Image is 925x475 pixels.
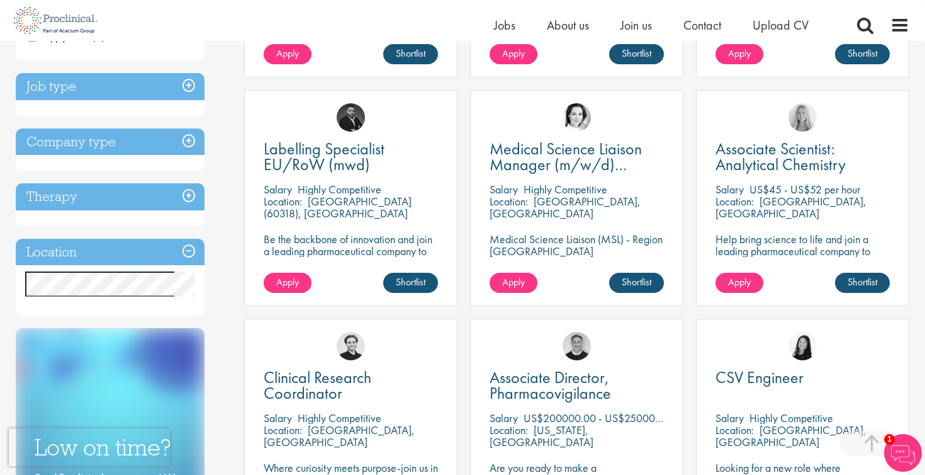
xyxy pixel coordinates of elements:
[715,44,763,64] a: Apply
[264,138,384,175] span: Labelling Specialist EU/RoW (mwd)
[502,47,525,60] span: Apply
[16,73,205,100] h3: Job type
[490,423,528,437] span: Location:
[16,183,205,210] h3: Therapy
[715,423,866,449] p: [GEOGRAPHIC_DATA], [GEOGRAPHIC_DATA]
[490,141,664,173] a: Medical Science Liaison Manager (m/w/d) Nephrologie
[502,275,525,289] span: Apply
[715,141,890,173] a: Associate Scientist: Analytical Chemistry
[276,275,299,289] span: Apply
[715,273,763,293] a: Apply
[524,411,724,425] p: US$200000.00 - US$250000.00 per annum
[490,411,518,425] span: Salary
[16,239,205,266] h3: Location
[753,17,809,33] a: Upload CV
[264,423,415,449] p: [GEOGRAPHIC_DATA], [GEOGRAPHIC_DATA]
[524,182,607,197] p: Highly Competitive
[337,332,365,360] img: Nico Kohlwes
[547,17,589,33] a: About us
[264,273,311,293] a: Apply
[683,17,721,33] a: Contact
[609,44,664,64] a: Shortlist
[715,411,744,425] span: Salary
[715,194,754,209] span: Location:
[715,370,890,386] a: CSV Engineer
[728,47,751,60] span: Apply
[264,370,438,401] a: Clinical Research Coordinator
[728,275,751,289] span: Apply
[715,194,866,220] p: [GEOGRAPHIC_DATA], [GEOGRAPHIC_DATA]
[490,44,537,64] a: Apply
[490,138,642,191] span: Medical Science Liaison Manager (m/w/d) Nephrologie
[264,194,302,209] span: Location:
[884,434,895,445] span: 1
[9,428,170,466] iframe: reCAPTCHA
[715,367,804,388] span: CSV Engineer
[609,273,664,293] a: Shortlist
[749,411,833,425] p: Highly Competitive
[490,370,664,401] a: Associate Director, Pharmacovigilance
[563,103,591,132] img: Greta Prestel
[788,103,817,132] img: Shannon Briggs
[16,129,205,156] h3: Company type
[715,138,846,175] span: Associate Scientist: Analytical Chemistry
[264,411,292,425] span: Salary
[276,47,299,60] span: Apply
[383,273,438,293] a: Shortlist
[264,44,311,64] a: Apply
[490,194,641,220] p: [GEOGRAPHIC_DATA], [GEOGRAPHIC_DATA]
[835,273,890,293] a: Shortlist
[298,182,381,197] p: Highly Competitive
[490,182,518,197] span: Salary
[715,182,744,197] span: Salary
[298,411,381,425] p: Highly Competitive
[264,194,412,220] p: [GEOGRAPHIC_DATA] (60318), [GEOGRAPHIC_DATA]
[490,423,593,449] p: [US_STATE], [GEOGRAPHIC_DATA]
[264,182,292,197] span: Salary
[715,423,754,437] span: Location:
[490,273,537,293] a: Apply
[490,233,664,257] p: Medical Science Liaison (MSL) - Region [GEOGRAPHIC_DATA]
[337,103,365,132] img: Fidan Beqiraj
[620,17,652,33] a: Join us
[715,233,890,293] p: Help bring science to life and join a leading pharmaceutical company to play a key role in delive...
[884,434,922,472] img: Chatbot
[835,44,890,64] a: Shortlist
[264,233,438,281] p: Be the backbone of innovation and join a leading pharmaceutical company to help keep life-changin...
[788,332,817,360] img: Numhom Sudsok
[490,367,611,404] span: Associate Director, Pharmacovigilance
[264,367,371,404] span: Clinical Research Coordinator
[490,194,528,209] span: Location:
[264,423,302,437] span: Location:
[494,17,515,33] a: Jobs
[264,141,438,173] a: Labelling Specialist EU/RoW (mwd)
[749,182,860,197] p: US$45 - US$52 per hour
[563,332,591,360] img: Bo Forsen
[383,44,438,64] a: Shortlist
